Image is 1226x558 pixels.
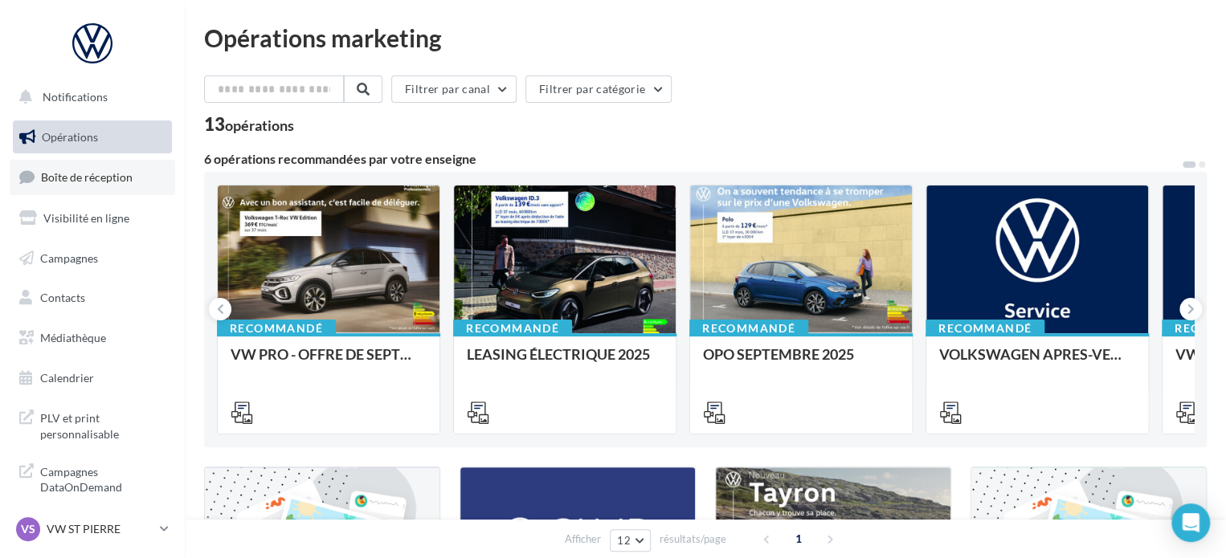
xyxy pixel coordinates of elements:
button: 12 [610,529,651,552]
span: Médiathèque [40,331,106,344]
button: Notifications [10,80,169,114]
a: Boîte de réception [10,160,175,194]
span: VS [21,521,35,537]
span: PLV et print personnalisable [40,407,166,442]
span: Visibilité en ligne [43,211,129,225]
div: opérations [225,118,294,132]
a: Campagnes DataOnDemand [10,454,175,502]
a: Médiathèque [10,321,175,355]
div: VW PRO - OFFRE DE SEPTEMBRE 25 [231,346,427,378]
a: VS VW ST PIERRE [13,514,172,544]
span: Contacts [40,291,85,304]
button: Filtrer par catégorie [525,75,672,103]
div: VOLKSWAGEN APRES-VENTE [939,346,1135,378]
span: 1 [786,526,811,552]
a: Visibilité en ligne [10,202,175,235]
div: 13 [204,116,294,133]
div: LEASING ÉLECTRIQUE 2025 [467,346,663,378]
p: VW ST PIERRE [47,521,153,537]
button: Filtrer par canal [391,75,517,103]
a: Opérations [10,120,175,154]
span: Calendrier [40,371,94,385]
div: Recommandé [926,320,1044,337]
span: Afficher [565,532,601,547]
div: Recommandé [217,320,336,337]
a: PLV et print personnalisable [10,401,175,448]
div: Open Intercom Messenger [1171,503,1210,542]
a: Campagnes [10,242,175,275]
span: Campagnes [40,250,98,264]
a: Contacts [10,281,175,315]
div: Recommandé [453,320,572,337]
div: Opérations marketing [204,26,1207,50]
span: Boîte de réception [41,170,133,184]
span: Opérations [42,130,98,144]
span: résultats/page [660,532,726,547]
div: Recommandé [689,320,808,337]
span: 12 [617,534,631,547]
span: Notifications [43,90,108,104]
span: Campagnes DataOnDemand [40,461,166,495]
a: Calendrier [10,361,175,395]
div: OPO SEPTEMBRE 2025 [703,346,899,378]
div: 6 opérations recommandées par votre enseigne [204,153,1181,165]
